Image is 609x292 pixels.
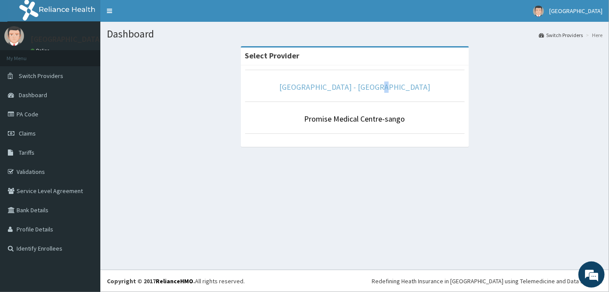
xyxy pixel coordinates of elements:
span: Dashboard [19,91,47,99]
span: [GEOGRAPHIC_DATA] [549,7,602,15]
p: [GEOGRAPHIC_DATA] [31,35,103,43]
a: Promise Medical Centre-sango [304,114,405,124]
a: [GEOGRAPHIC_DATA] - [GEOGRAPHIC_DATA] [279,82,430,92]
a: Online [31,48,51,54]
strong: Select Provider [245,51,300,61]
span: Switch Providers [19,72,63,80]
div: Redefining Heath Insurance in [GEOGRAPHIC_DATA] using Telemedicine and Data Science! [372,277,602,285]
img: User Image [4,26,24,46]
img: User Image [533,6,544,17]
li: Here [584,31,602,39]
a: Switch Providers [539,31,583,39]
span: Claims [19,129,36,137]
span: Tariffs [19,149,34,156]
h1: Dashboard [107,28,602,40]
a: RelianceHMO [156,277,193,285]
footer: All rights reserved. [100,270,609,292]
strong: Copyright © 2017 . [107,277,195,285]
